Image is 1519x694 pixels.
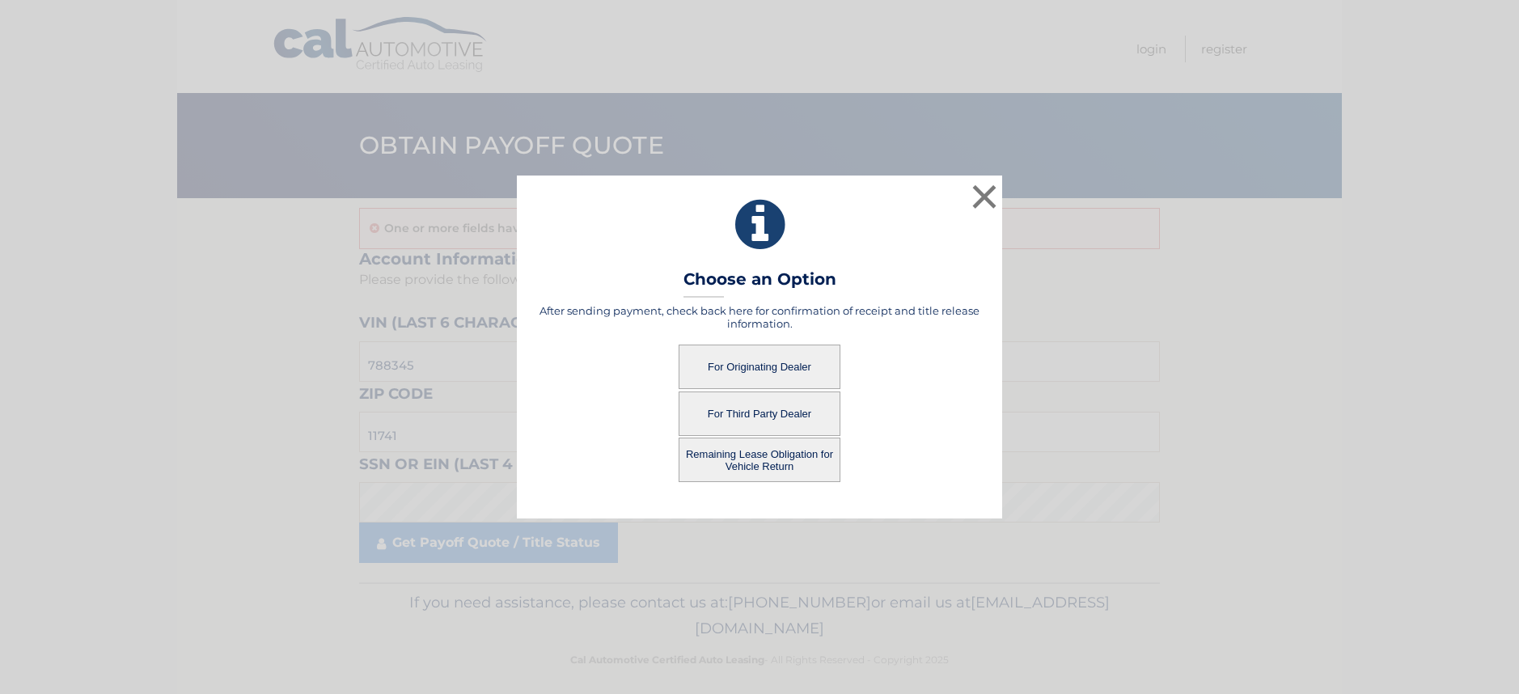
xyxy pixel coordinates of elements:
[679,391,840,436] button: For Third Party Dealer
[679,438,840,482] button: Remaining Lease Obligation for Vehicle Return
[537,304,982,330] h5: After sending payment, check back here for confirmation of receipt and title release information.
[683,269,836,298] h3: Choose an Option
[968,180,1001,213] button: ×
[679,345,840,389] button: For Originating Dealer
